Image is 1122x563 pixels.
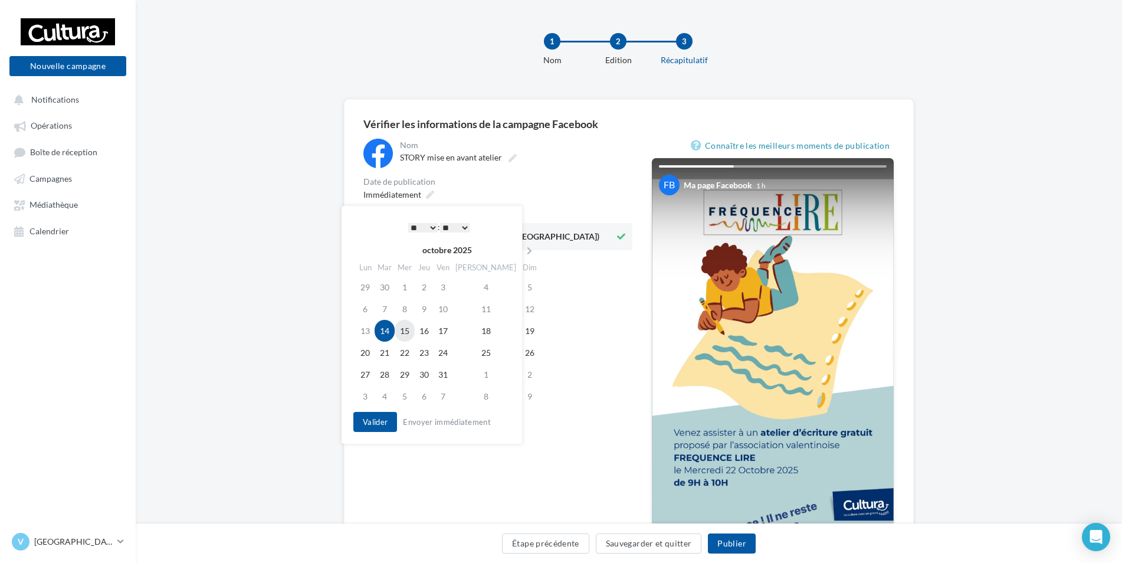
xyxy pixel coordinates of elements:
th: [PERSON_NAME] [452,259,519,276]
button: Sauvegarder et quitter [596,533,702,554]
div: 3 [676,33,693,50]
span: Notifications [31,94,79,104]
td: 27 [356,364,375,385]
td: 6 [356,298,375,320]
th: Lun [356,259,375,276]
a: Connaître les meilleurs moments de publication [691,139,894,153]
td: 25 [452,342,519,364]
td: 5 [519,276,540,298]
span: STORY mise en avant atelier [400,152,502,162]
div: Nom [514,54,590,66]
td: 30 [375,276,395,298]
td: 7 [434,385,452,407]
span: Opérations [31,121,72,131]
td: 1 [395,276,415,298]
td: 8 [452,385,519,407]
td: 6 [415,385,434,407]
a: Boîte de réception [7,141,129,163]
button: Étape précédente [502,533,589,554]
button: Valider [353,412,397,432]
span: V [18,536,24,548]
td: 11 [452,298,519,320]
td: 1 [452,364,519,385]
td: 18 [452,320,519,342]
td: 3 [434,276,452,298]
div: Nom [400,141,630,149]
th: Jeu [415,259,434,276]
button: Publier [708,533,755,554]
button: Nouvelle campagne [9,56,126,76]
td: 17 [434,320,452,342]
button: Notifications [7,89,124,110]
td: 15 [395,320,415,342]
a: Calendrier [7,220,129,241]
td: 21 [375,342,395,364]
a: Opérations [7,114,129,136]
td: 8 [395,298,415,320]
td: 29 [356,276,375,298]
div: Récapitulatif [647,54,722,66]
div: 1 [544,33,560,50]
th: Mar [375,259,395,276]
span: Calendrier [29,226,69,236]
div: : [379,218,498,236]
span: Immédiatement [363,189,421,199]
div: FB [659,175,680,195]
td: 4 [375,385,395,407]
a: Médiathèque [7,194,129,215]
td: 4 [452,276,519,298]
th: Dim [519,259,540,276]
div: 1 h [756,181,766,191]
td: 31 [434,364,452,385]
div: Date de publication [363,178,632,186]
th: Ven [434,259,452,276]
td: 26 [519,342,540,364]
td: 5 [395,385,415,407]
td: 12 [519,298,540,320]
span: Médiathèque [29,200,78,210]
div: Vérifier les informations de la campagne Facebook [363,119,894,129]
td: 30 [415,364,434,385]
div: Open Intercom Messenger [1082,523,1110,551]
td: 3 [356,385,375,407]
p: [GEOGRAPHIC_DATA] [34,536,113,548]
td: 9 [519,385,540,407]
td: 10 [434,298,452,320]
div: 2 [610,33,626,50]
td: 22 [395,342,415,364]
th: octobre 2025 [375,241,519,259]
td: 7 [375,298,395,320]
td: 28 [375,364,395,385]
td: 14 [375,320,395,342]
td: 23 [415,342,434,364]
div: Ma page Facebook [684,179,752,191]
td: 2 [415,276,434,298]
a: Campagnes [7,168,129,189]
span: Boîte de réception [30,147,97,157]
td: 24 [434,342,452,364]
td: 13 [356,320,375,342]
td: 2 [519,364,540,385]
div: Edition [580,54,656,66]
td: 20 [356,342,375,364]
th: Mer [395,259,415,276]
button: Envoyer immédiatement [398,415,496,429]
td: 9 [415,298,434,320]
td: 29 [395,364,415,385]
td: 19 [519,320,540,342]
span: Campagnes [29,174,72,184]
td: 16 [415,320,434,342]
a: V [GEOGRAPHIC_DATA] [9,531,126,553]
